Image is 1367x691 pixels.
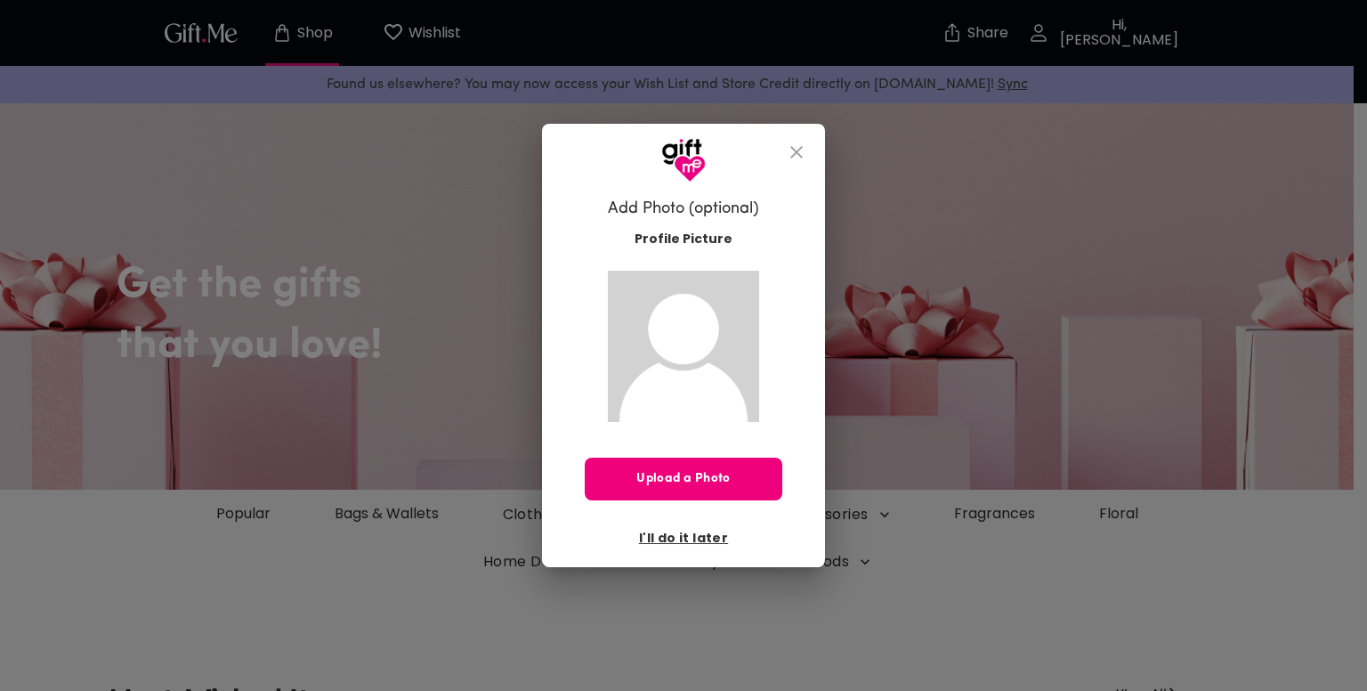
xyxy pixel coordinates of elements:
[661,138,706,183] img: GiftMe Logo
[608,199,759,220] h6: Add Photo (optional)
[639,528,728,548] span: I'll do it later
[775,131,818,174] button: close
[632,523,735,553] button: I'll do it later
[608,271,759,422] img: Gift.me default profile picture
[585,458,782,500] button: Upload a Photo
[585,469,782,489] span: Upload a Photo
[635,230,732,248] span: Profile Picture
